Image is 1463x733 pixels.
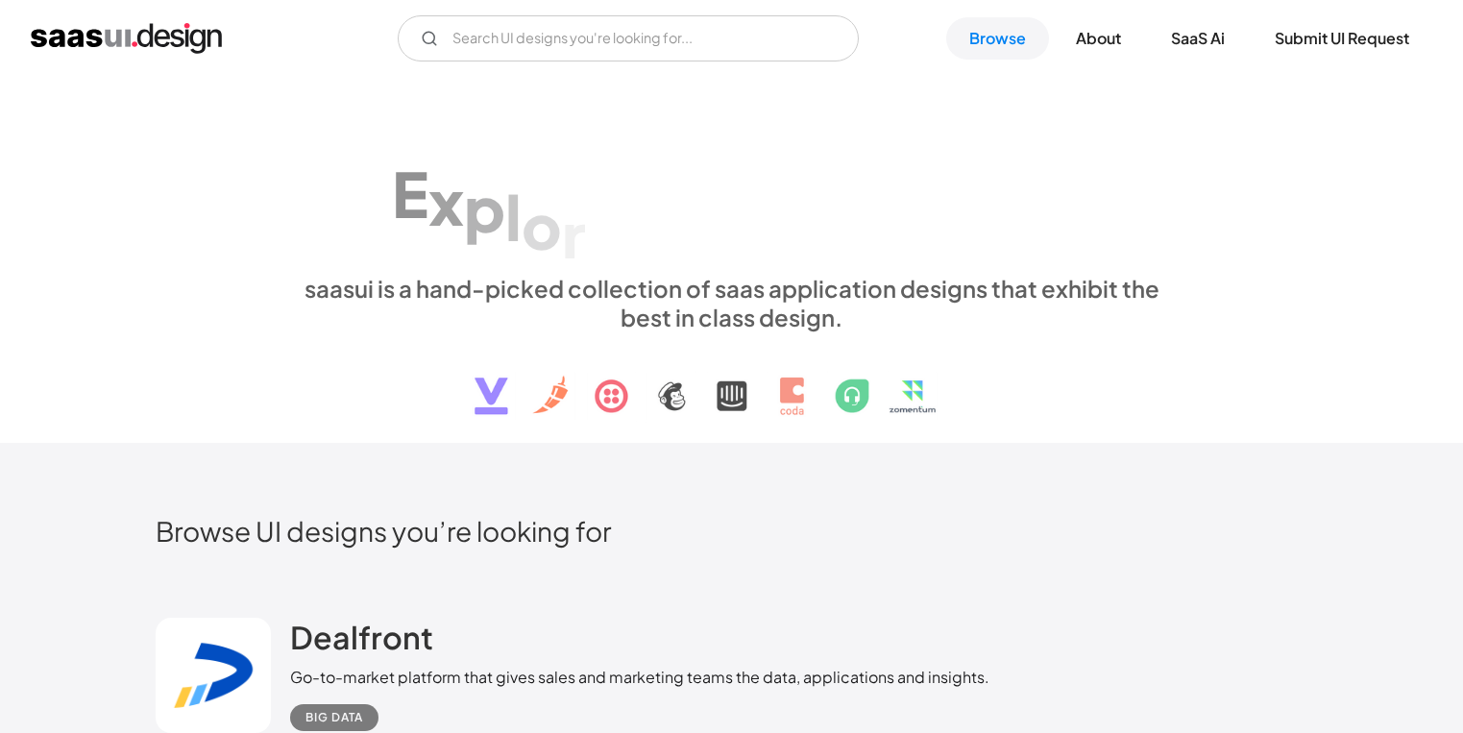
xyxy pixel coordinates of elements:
[505,179,522,253] div: l
[398,15,859,61] input: Search UI designs you're looking for...
[398,15,859,61] form: Email Form
[1252,17,1432,60] a: Submit UI Request
[305,706,363,729] div: Big Data
[392,157,428,231] div: E
[290,666,989,689] div: Go-to-market platform that gives sales and marketing teams the data, applications and insights.
[290,108,1174,256] h1: Explore SaaS UI design patterns & interactions.
[31,23,222,54] a: home
[1148,17,1248,60] a: SaaS Ai
[428,163,464,237] div: x
[441,331,1023,431] img: text, icon, saas logo
[522,187,562,261] div: o
[562,197,586,271] div: r
[1053,17,1144,60] a: About
[290,618,433,656] h2: Dealfront
[946,17,1049,60] a: Browse
[156,514,1308,548] h2: Browse UI designs you’re looking for
[290,274,1174,331] div: saasui is a hand-picked collection of saas application designs that exhibit the best in class des...
[290,618,433,666] a: Dealfront
[464,171,505,245] div: p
